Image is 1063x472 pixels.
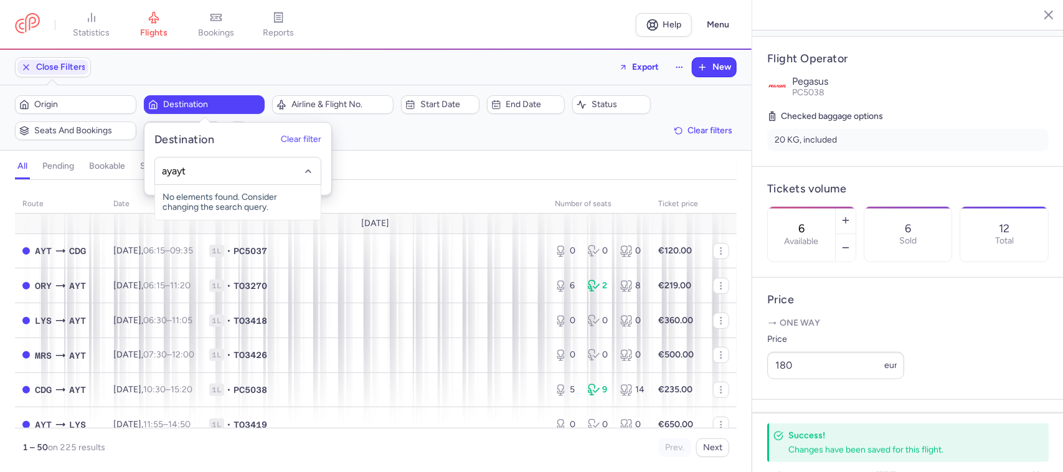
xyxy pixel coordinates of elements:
span: • [227,349,231,361]
strong: €650.00 [658,419,693,430]
span: • [227,418,231,431]
span: 1L [209,384,224,396]
div: 0 [620,245,643,257]
span: [DATE], [113,384,192,395]
span: 1L [209,418,224,431]
time: 10:30 [143,384,166,395]
span: AYT [69,383,86,397]
span: [DATE], [113,419,191,430]
span: 1L [209,349,224,361]
div: 0 [620,314,643,327]
span: TO3418 [234,314,267,327]
span: – [143,384,192,395]
button: Clear filter [281,135,321,145]
time: 14:50 [168,419,191,430]
th: route [15,195,106,214]
span: bookings [198,27,234,39]
span: Charles De Gaulle, Paris, France [69,244,86,258]
time: 11:05 [172,315,192,326]
button: Start date [401,95,480,114]
button: Airline & Flight No. [272,95,394,114]
span: Destination [163,100,261,110]
button: Status [572,95,651,114]
th: Flight number [202,195,547,214]
button: Export [611,57,667,77]
h4: Price [767,293,1049,307]
h4: Flight Operator [767,52,1049,66]
button: Menu [699,13,737,37]
p: Pegasus [792,76,1049,87]
span: TO3419 [234,418,267,431]
span: Marseille Provence Airport, Marseille, France [35,349,52,362]
div: 9 [588,384,611,396]
span: St-Exupéry, Lyon, France [35,314,52,328]
span: Export [632,62,659,72]
img: Pegasus logo [767,76,787,96]
time: 07:30 [143,349,167,360]
div: 5 [555,384,578,396]
h4: Success! [788,430,1021,441]
span: Close Filters [36,62,86,72]
span: TO3426 [234,349,267,361]
span: AYT [69,279,86,293]
time: 06:30 [143,315,167,326]
div: 0 [588,418,611,431]
span: Start date [420,100,475,110]
button: Prev. [658,438,691,457]
span: No elements found. Consider changing the search query. [155,185,321,220]
a: Help [636,13,692,37]
div: 0 [555,245,578,257]
h4: all [17,161,27,172]
h4: pending [42,161,74,172]
div: 14 [620,384,643,396]
h5: Checked baggage options [767,109,1049,124]
p: 6 [905,222,911,235]
span: reports [263,27,294,39]
span: CLOSED [22,386,30,394]
h4: sold out [140,161,172,172]
span: Airline & Flight No. [291,100,389,110]
span: Charles De Gaulle, Paris, France [35,383,52,397]
span: – [143,349,194,360]
span: [DATE] [362,219,390,229]
span: TO3270 [234,280,267,292]
label: Price [767,332,904,347]
time: 06:15 [143,280,165,291]
div: 6 [555,280,578,292]
strong: €235.00 [658,384,692,395]
strong: €360.00 [658,315,693,326]
p: 12 [999,222,1009,235]
button: Next [696,438,729,457]
span: Status [592,100,646,110]
button: End date [487,95,565,114]
span: CLOSED [22,282,30,290]
button: Seats and bookings [15,121,136,140]
span: – [143,315,192,326]
a: flights [123,11,185,39]
span: [DATE], [113,349,194,360]
span: 1L [209,280,224,292]
a: statistics [60,11,123,39]
div: 0 [588,349,611,361]
div: 2 [588,280,611,292]
div: Changes have been saved for this flight. [788,444,1021,456]
time: 11:20 [170,280,191,291]
a: bookings [185,11,247,39]
span: Origin [34,100,132,110]
span: Orly, Paris, France [35,279,52,293]
th: number of seats [547,195,651,214]
div: 0 [588,245,611,257]
button: Clear filters [670,121,737,140]
button: Close Filters [16,58,90,77]
span: PC5038 [234,384,267,396]
p: One way [767,317,1049,329]
span: CLOSED [22,421,30,428]
span: on 225 results [48,442,105,453]
th: date [106,195,202,214]
div: 0 [555,314,578,327]
span: • [227,384,231,396]
span: CLOSED [22,351,30,359]
h4: Tickets volume [767,182,1049,196]
span: AYT [69,349,86,362]
strong: 1 – 50 [22,442,48,453]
